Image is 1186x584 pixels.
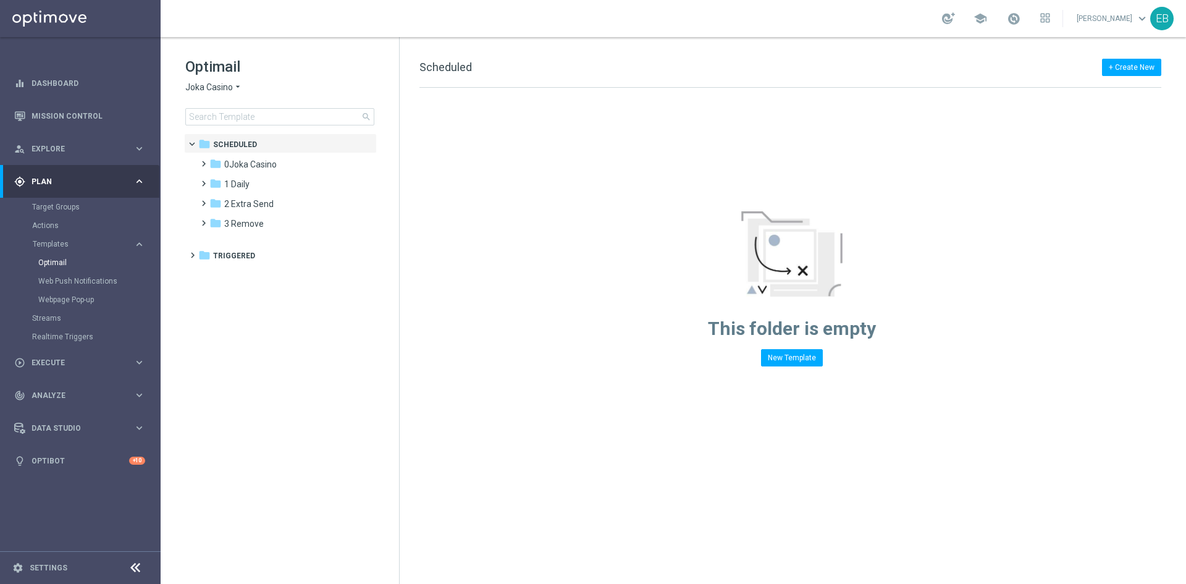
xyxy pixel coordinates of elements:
span: Joka Casino [185,82,233,93]
span: Explore [32,145,133,153]
div: Realtime Triggers [32,328,159,346]
span: keyboard_arrow_down [1135,12,1149,25]
a: Streams [32,313,128,323]
h1: Optimail [185,57,374,77]
input: Search Template [185,108,374,125]
i: keyboard_arrow_right [133,389,145,401]
div: Plan [14,176,133,187]
div: Templates [33,240,133,248]
a: Optimail [38,258,128,268]
div: +10 [129,457,145,465]
span: 3 Remove [224,218,264,229]
button: play_circle_outline Execute keyboard_arrow_right [14,358,146,368]
a: Target Groups [32,202,128,212]
i: folder [209,158,222,170]
i: folder [209,217,222,229]
i: gps_fixed [14,176,25,187]
a: Dashboard [32,67,145,99]
i: lightbulb [14,455,25,467]
span: 2 Extra Send [224,198,274,209]
div: Explore [14,143,133,154]
div: Dashboard [14,67,145,99]
div: EB [1150,7,1174,30]
span: search [361,112,371,122]
span: Analyze [32,392,133,399]
button: Joka Casino arrow_drop_down [185,82,243,93]
div: Optimail [38,253,159,272]
button: lightbulb Optibot +10 [14,456,146,466]
i: play_circle_outline [14,357,25,368]
div: Streams [32,309,159,328]
span: Triggered [213,250,255,261]
button: Templates keyboard_arrow_right [32,239,146,249]
i: folder [198,249,211,261]
div: Actions [32,216,159,235]
button: track_changes Analyze keyboard_arrow_right [14,391,146,400]
i: folder [198,138,211,150]
button: equalizer Dashboard [14,78,146,88]
i: keyboard_arrow_right [133,143,145,154]
a: [PERSON_NAME]keyboard_arrow_down [1075,9,1150,28]
i: settings [12,562,23,573]
a: Settings [30,564,67,572]
button: person_search Explore keyboard_arrow_right [14,144,146,154]
div: Analyze [14,390,133,401]
button: Data Studio keyboard_arrow_right [14,423,146,433]
span: 0Joka Casino [224,159,277,170]
div: Web Push Notifications [38,272,159,290]
div: Target Groups [32,198,159,216]
div: Mission Control [14,99,145,132]
i: keyboard_arrow_right [133,176,145,187]
span: Templates [33,240,121,248]
span: Scheduled [213,139,257,150]
div: Templates [32,235,159,309]
div: Data Studio [14,423,133,434]
a: Actions [32,221,128,231]
div: Optibot [14,444,145,477]
div: Execute [14,357,133,368]
div: Webpage Pop-up [38,290,159,309]
a: Realtime Triggers [32,332,128,342]
i: arrow_drop_down [233,82,243,93]
i: keyboard_arrow_right [133,357,145,368]
i: equalizer [14,78,25,89]
i: keyboard_arrow_right [133,422,145,434]
i: folder [209,197,222,209]
span: Scheduled [419,61,472,74]
span: Execute [32,359,133,366]
button: New Template [761,349,823,366]
a: Webpage Pop-up [38,295,128,305]
button: Mission Control [14,111,146,121]
i: keyboard_arrow_right [133,239,145,250]
a: Mission Control [32,99,145,132]
span: 1 Daily [224,179,250,190]
i: folder [209,177,222,190]
button: + Create New [1102,59,1161,76]
img: emptyStateManageTemplates.jpg [741,211,843,297]
span: Data Studio [32,425,133,432]
i: track_changes [14,390,25,401]
span: Plan [32,178,133,185]
button: gps_fixed Plan keyboard_arrow_right [14,177,146,187]
a: Web Push Notifications [38,276,128,286]
i: person_search [14,143,25,154]
span: school [974,12,987,25]
span: This folder is empty [708,318,876,339]
a: Optibot [32,444,129,477]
